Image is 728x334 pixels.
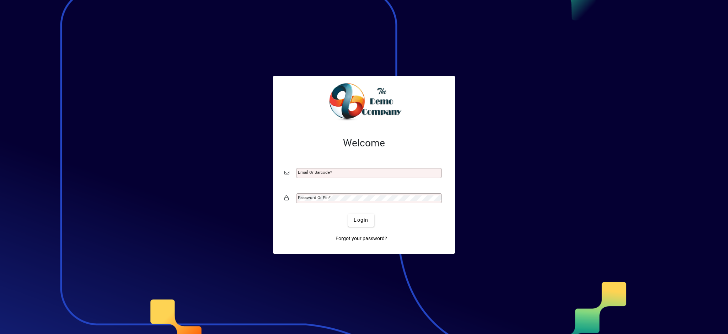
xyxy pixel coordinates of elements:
a: Forgot your password? [333,232,390,245]
mat-label: Password or Pin [298,195,328,200]
span: Forgot your password? [336,235,387,242]
h2: Welcome [284,137,444,149]
mat-label: Email or Barcode [298,170,330,175]
button: Login [348,214,374,227]
span: Login [354,216,368,224]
